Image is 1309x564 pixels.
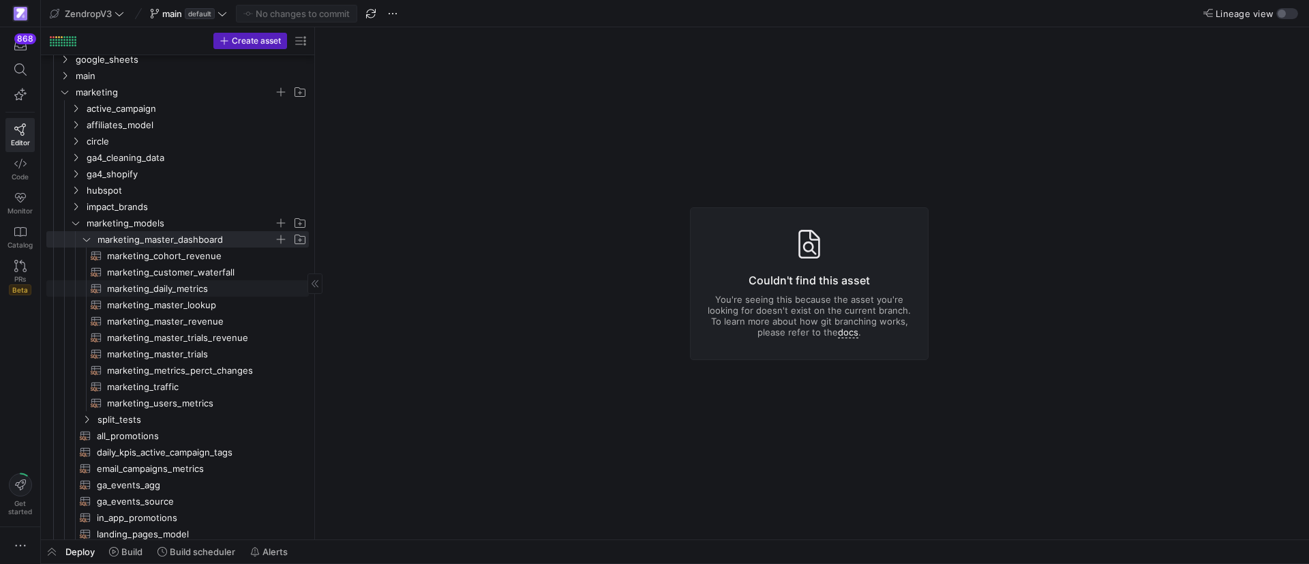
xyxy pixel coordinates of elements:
div: Press SPACE to select this row. [46,264,309,280]
span: Build [121,546,142,557]
a: Catalog [5,220,35,254]
a: all_promotions​​​​​​​​​​ [46,428,309,444]
button: Getstarted [5,468,35,521]
a: marketing_master_trials​​​​​​​​​​ [46,346,309,362]
a: marketing_master_lookup​​​​​​​​​​ [46,297,309,313]
div: Press SPACE to select this row. [46,198,309,215]
span: marketing_master_trials​​​​​​​​​​ [107,346,293,362]
p: You're seeing this because the asset you're looking for doesn't exist on the current branch. To l... [707,294,912,338]
div: Press SPACE to select this row. [46,297,309,313]
span: marketing_master_trials_revenue​​​​​​​​​​ [107,330,293,346]
span: circle [87,134,307,149]
span: marketing_customer_waterfall​​​​​​​​​​ [107,265,293,280]
button: Alerts [244,540,294,563]
span: email_campaigns_metrics​​​​​​​​​​ [97,461,293,477]
a: https://storage.googleapis.com/y42-prod-data-exchange/images/qZXOSqkTtPuVcXVzF40oUlM07HVTwZXfPK0U... [5,2,35,25]
span: default [185,8,215,19]
div: Press SPACE to select this row. [46,182,309,198]
span: Beta [9,284,31,295]
div: Press SPACE to select this row. [46,477,309,493]
span: Create asset [232,36,281,46]
div: Press SPACE to select this row. [46,362,309,379]
div: Press SPACE to select this row. [46,395,309,411]
span: marketing_master_dashboard [97,232,274,248]
div: Press SPACE to select this row. [46,346,309,362]
div: Press SPACE to select this row. [46,329,309,346]
a: marketing_master_revenue​​​​​​​​​​ [46,313,309,329]
a: docs [838,327,858,338]
a: marketing_metrics_perct_changes​​​​​​​​​​ [46,362,309,379]
div: Press SPACE to select this row. [46,68,309,84]
a: marketing_customer_waterfall​​​​​​​​​​ [46,264,309,280]
span: affiliates_model [87,117,307,133]
div: Press SPACE to select this row. [46,51,309,68]
div: Press SPACE to select this row. [46,460,309,477]
img: https://storage.googleapis.com/y42-prod-data-exchange/images/qZXOSqkTtPuVcXVzF40oUlM07HVTwZXfPK0U... [14,7,27,20]
div: Press SPACE to select this row. [46,509,309,526]
a: marketing_traffic​​​​​​​​​​ [46,379,309,395]
a: landing_pages_model​​​​​​​​​​ [46,526,309,542]
span: Catalog [7,241,33,249]
span: Monitor [7,207,33,215]
span: all_promotions​​​​​​​​​​ [97,428,293,444]
a: daily_kpis_active_campaign_tags​​​​​​​​​​ [46,444,309,460]
h3: Couldn't find this asset [707,272,912,288]
div: Press SPACE to select this row. [46,280,309,297]
div: Press SPACE to select this row. [46,149,309,166]
a: Monitor [5,186,35,220]
span: ga_events_agg​​​​​​​​​​ [97,477,293,493]
a: ga_events_source​​​​​​​​​​ [46,493,309,509]
span: google_sheets [76,52,307,68]
span: main [76,68,307,84]
div: Press SPACE to select this row. [46,100,309,117]
span: ga4_cleaning_data [87,150,307,166]
div: Press SPACE to select this row. [46,166,309,182]
a: ga_events_agg​​​​​​​​​​ [46,477,309,493]
div: Press SPACE to select this row. [46,493,309,509]
div: Press SPACE to select this row. [46,411,309,428]
span: impact_brands [87,199,307,215]
span: ga4_shopify [87,166,307,182]
span: main [162,8,182,19]
a: email_campaigns_metrics​​​​​​​​​​ [46,460,309,477]
div: Press SPACE to select this row. [46,444,309,460]
span: Lineage view [1216,8,1274,19]
div: Press SPACE to select this row. [46,133,309,149]
span: marketing_traffic​​​​​​​​​​ [107,379,293,395]
span: ga_events_source​​​​​​​​​​ [97,494,293,509]
span: Build scheduler [170,546,235,557]
span: split_tests [97,412,307,428]
span: ZendropV3 [65,8,112,19]
a: marketing_daily_metrics​​​​​​​​​​ [46,280,309,297]
span: hubspot [87,183,307,198]
span: marketing_cohort_revenue​​​​​​​​​​ [107,248,293,264]
div: Press SPACE to select this row. [46,379,309,395]
button: 868 [5,33,35,57]
span: Get started [8,499,32,516]
span: landing_pages_model​​​​​​​​​​ [97,526,293,542]
div: Press SPACE to select this row. [46,526,309,542]
div: Press SPACE to select this row. [46,313,309,329]
span: marketing_daily_metrics​​​​​​​​​​ [107,281,293,297]
span: marketing_master_revenue​​​​​​​​​​ [107,314,293,329]
span: marketing_metrics_perct_changes​​​​​​​​​​ [107,363,293,379]
button: Build [103,540,149,563]
a: marketing_cohort_revenue​​​​​​​​​​ [46,248,309,264]
a: marketing_users_metrics​​​​​​​​​​ [46,395,309,411]
span: marketing [76,85,274,100]
a: marketing_master_trials_revenue​​​​​​​​​​ [46,329,309,346]
button: maindefault [147,5,230,23]
div: Press SPACE to select this row. [46,84,309,100]
div: Press SPACE to select this row. [46,248,309,264]
a: Code [5,152,35,186]
a: PRsBeta [5,254,35,301]
span: Alerts [262,546,288,557]
span: in_app_promotions​​​​​​​​​​ [97,510,293,526]
span: PRs [14,275,26,283]
button: Create asset [213,33,287,49]
div: Press SPACE to select this row. [46,215,309,231]
span: Editor [11,138,30,147]
button: ZendropV3 [46,5,127,23]
a: in_app_promotions​​​​​​​​​​ [46,509,309,526]
span: marketing_users_metrics​​​​​​​​​​ [107,396,293,411]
